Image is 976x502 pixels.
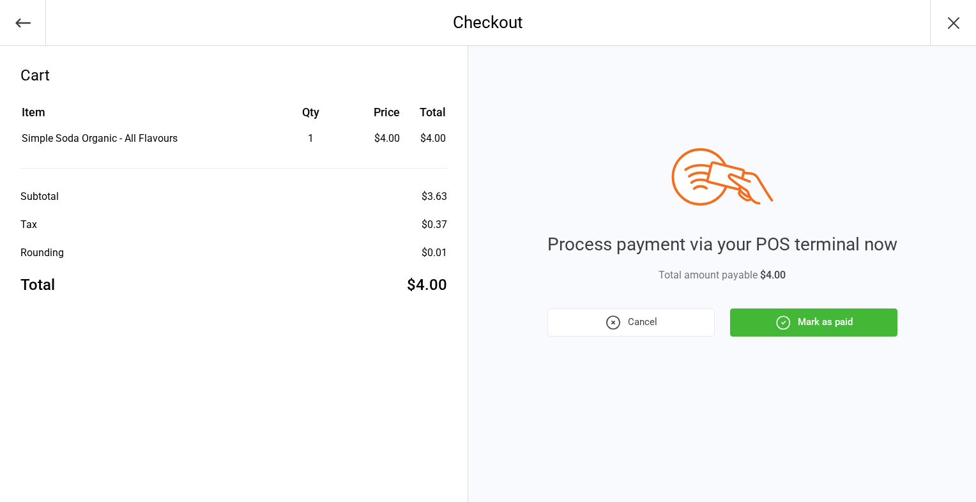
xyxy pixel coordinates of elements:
[730,308,897,337] button: Mark as paid
[547,231,897,258] div: Process payment via your POS terminal now
[422,217,447,232] div: $0.37
[422,189,447,204] div: $3.63
[20,273,55,296] div: Total
[407,273,447,296] div: $4.00
[357,131,400,146] div: $4.00
[760,269,786,281] span: $4.00
[405,131,446,146] td: $4.00
[547,268,897,283] div: Total amount payable
[22,103,265,130] th: Item
[20,217,37,232] div: Tax
[266,131,356,146] div: 1
[20,189,59,204] div: Subtotal
[357,103,400,121] div: Price
[22,132,178,144] span: Simple Soda Organic - All Flavours
[405,103,446,130] th: Total
[20,64,447,87] div: Cart
[422,245,447,261] div: $0.01
[20,245,64,261] div: Rounding
[547,308,715,337] button: Cancel
[266,103,356,130] th: Qty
